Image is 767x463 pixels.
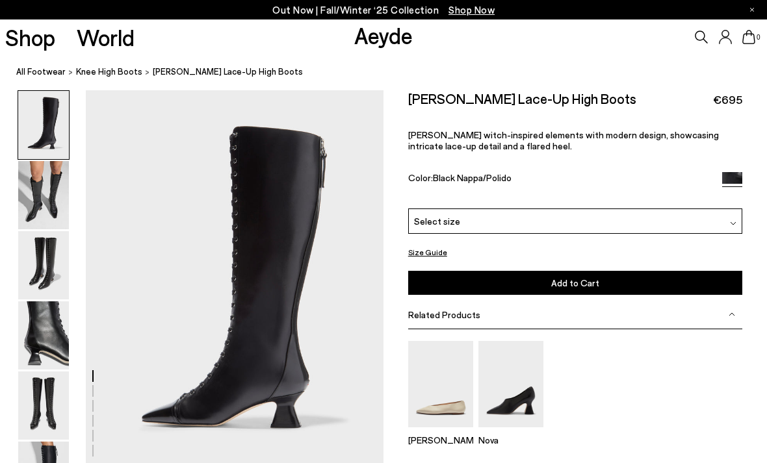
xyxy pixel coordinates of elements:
p: [PERSON_NAME] [408,434,473,445]
span: 0 [755,34,762,41]
h2: [PERSON_NAME] Lace-Up High Boots [408,90,636,106]
button: Add to Cart [408,271,743,295]
span: Select size [414,214,460,228]
span: Navigate to /collections/new-in [448,4,495,16]
p: [PERSON_NAME] witch-inspired elements with modern design, showcasing intricate lace-up detail and... [408,129,743,151]
a: Nova Regal Pumps Nova [478,418,543,445]
nav: breadcrumb [16,55,767,90]
img: Betty Square-Toe Ballet Flats [408,341,473,427]
span: Add to Cart [551,277,599,288]
img: Mavis Lace-Up High Boots - Image 3 [18,231,69,299]
a: World [77,26,135,49]
a: 0 [742,30,755,44]
a: All Footwear [16,65,66,79]
a: Betty Square-Toe Ballet Flats [PERSON_NAME] [408,418,473,445]
a: Aeyde [354,21,413,49]
div: Color: [408,172,712,187]
span: knee high boots [76,66,142,77]
span: [PERSON_NAME] Lace-Up High Boots [153,65,303,79]
img: Mavis Lace-Up High Boots - Image 2 [18,161,69,229]
p: Nova [478,434,543,445]
img: Mavis Lace-Up High Boots - Image 1 [18,91,69,159]
button: Size Guide [408,244,447,260]
img: svg%3E [729,311,735,318]
img: svg%3E [730,220,736,227]
img: Mavis Lace-Up High Boots - Image 4 [18,301,69,369]
p: Out Now | Fall/Winter ‘25 Collection [272,2,495,18]
img: Mavis Lace-Up High Boots - Image 5 [18,371,69,440]
img: Nova Regal Pumps [478,341,543,427]
span: Black Nappa/Polido [433,172,512,183]
a: knee high boots [76,65,142,79]
span: Related Products [408,309,480,320]
a: Shop [5,26,55,49]
span: €695 [713,92,742,108]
